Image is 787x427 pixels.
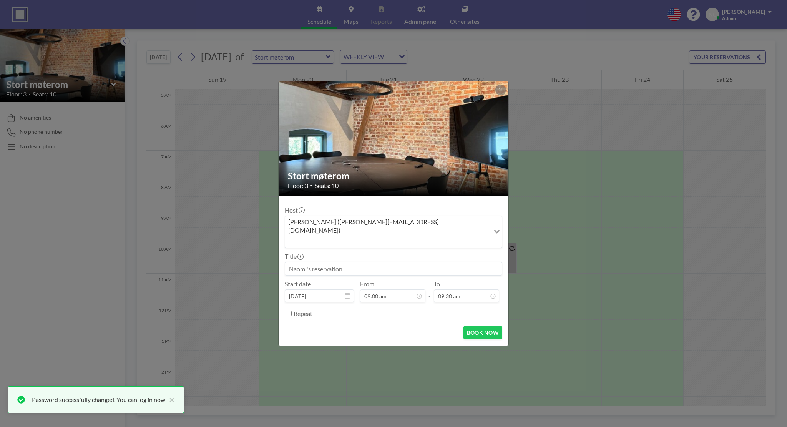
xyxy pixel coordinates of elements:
[165,395,174,404] button: close
[310,183,313,188] span: •
[286,236,489,246] input: Search for option
[428,283,431,300] span: -
[360,280,374,288] label: From
[294,310,312,317] label: Repeat
[285,253,303,260] label: Title
[287,218,488,235] span: [PERSON_NAME] ([PERSON_NAME][EMAIL_ADDRESS][DOMAIN_NAME])
[434,280,440,288] label: To
[285,206,304,214] label: Host
[463,326,502,339] button: BOOK NOW
[32,395,165,404] div: Password successfully changed. You can log in now
[288,170,500,182] h2: Stort møterom
[288,182,308,189] span: Floor: 3
[285,262,502,275] input: Naomi's reservation
[285,280,311,288] label: Start date
[285,216,502,248] div: Search for option
[315,182,339,189] span: Seats: 10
